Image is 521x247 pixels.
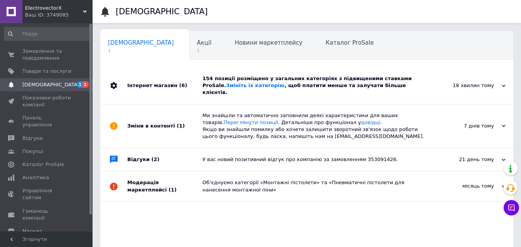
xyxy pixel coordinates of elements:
span: Каталог ProSale [22,161,64,168]
span: Акції [197,39,212,46]
a: Переглянути позиції [224,119,278,125]
div: 21 день тому [428,156,506,163]
span: Аналітика [22,174,49,181]
span: Каталог ProSale [325,39,374,46]
span: 1 [77,81,83,88]
div: місяць тому [428,183,506,190]
span: ElectrovectorX [25,5,83,12]
div: Інтернет магазин [127,67,202,104]
span: Маркет [22,228,42,235]
h1: [DEMOGRAPHIC_DATA] [116,7,208,16]
div: 7 днів тому [428,123,506,129]
span: 1 [83,81,89,88]
span: 1 [108,48,174,54]
span: [DEMOGRAPHIC_DATA] [22,81,79,88]
div: 18 хвилин тому [428,82,506,89]
span: Управління сайтом [22,187,71,201]
div: Зміни в контенті [127,104,202,148]
span: (1) [169,187,177,193]
span: Гаманець компанії [22,208,71,222]
div: 154 позиції розміщено у загальних категоріях з підвищеними ставками ProSale. , щоб платити менше ... [202,75,428,96]
span: Панель управління [22,114,71,128]
div: Модерація маркетплейсі [127,171,202,201]
span: Товари та послуги [22,68,71,75]
span: [DEMOGRAPHIC_DATA] [108,39,174,46]
div: Ми знайшли та автоматично заповнили деякі характеристики для ваших товарів. . Детальніше про функ... [202,112,428,140]
span: Покупці [22,148,43,155]
div: Об’єднуємо категорії «Монтажні пістолети» та «Пневматичні пістолети для нанесення монтажної піни» [202,179,428,193]
div: Відгуки [127,148,202,171]
span: (2) [152,156,160,162]
a: довідці [361,119,380,125]
button: Чат з покупцем [504,200,519,215]
span: Відгуки [22,135,42,142]
span: (6) [179,82,187,88]
a: Змініть їх категорію [226,82,284,88]
span: Показники роботи компанії [22,94,71,108]
div: Ваш ID: 3749085 [25,12,93,18]
span: (1) [177,123,185,129]
input: Пошук [4,27,91,41]
span: Замовлення та повідомлення [22,48,71,62]
span: 1 [197,48,212,54]
span: Новини маркетплейсу [234,39,302,46]
div: У вас новий позитивний відгук про компанію за замовленням 353091426. [202,156,428,163]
